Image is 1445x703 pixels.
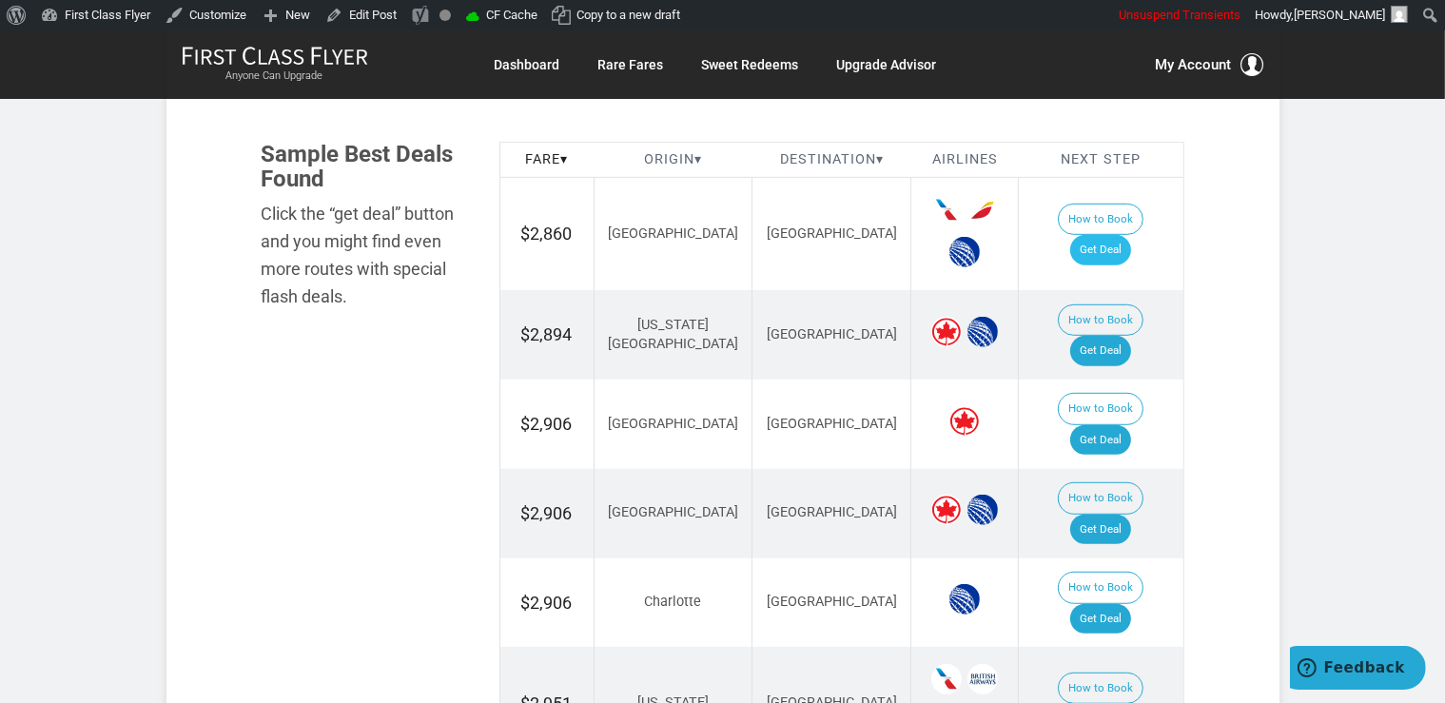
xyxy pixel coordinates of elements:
[767,326,897,342] span: [GEOGRAPHIC_DATA]
[1156,53,1232,76] span: My Account
[1070,235,1131,265] a: Get Deal
[499,142,594,178] th: Fare
[767,594,897,610] span: [GEOGRAPHIC_DATA]
[949,237,980,267] span: United
[767,225,897,242] span: [GEOGRAPHIC_DATA]
[931,495,962,525] span: Air Canada
[931,317,962,347] span: Air Canada
[1019,142,1183,178] th: Next Step
[182,69,368,83] small: Anyone Can Upgrade
[1070,425,1131,456] a: Get Deal
[262,201,471,310] div: Click the “get deal” button and you might find even more routes with special flash deals.
[262,142,471,192] h3: Sample Best Deals Found
[1058,482,1143,515] button: How to Book
[767,504,897,520] span: [GEOGRAPHIC_DATA]
[1058,304,1143,337] button: How to Book
[644,594,701,610] span: Charlotte
[608,317,738,353] span: [US_STATE][GEOGRAPHIC_DATA]
[967,495,998,525] span: United
[1058,204,1143,236] button: How to Book
[182,46,368,84] a: First Class FlyerAnyone Can Upgrade
[1294,8,1385,22] span: [PERSON_NAME]
[967,664,998,694] span: British Airways
[694,151,702,167] span: ▾
[1070,336,1131,366] a: Get Deal
[911,142,1019,178] th: Airlines
[702,48,799,82] a: Sweet Redeems
[1058,393,1143,425] button: How to Book
[594,142,752,178] th: Origin
[608,225,738,242] span: [GEOGRAPHIC_DATA]
[1290,646,1426,693] iframe: Opens a widget where you can find more information
[931,195,962,225] span: American Airlines
[608,504,738,520] span: [GEOGRAPHIC_DATA]
[837,48,937,82] a: Upgrade Advisor
[521,324,573,344] span: $2,894
[598,48,664,82] a: Rare Fares
[182,46,368,66] img: First Class Flyer
[560,151,568,167] span: ▾
[521,593,573,613] span: $2,906
[752,142,911,178] th: Destination
[876,151,884,167] span: ▾
[495,48,560,82] a: Dashboard
[767,416,897,432] span: [GEOGRAPHIC_DATA]
[1070,515,1131,545] a: Get Deal
[1156,53,1264,76] button: My Account
[1119,8,1240,22] span: Unsuspend Transients
[1058,572,1143,604] button: How to Book
[608,416,738,432] span: [GEOGRAPHIC_DATA]
[1070,604,1131,635] a: Get Deal
[967,317,998,347] span: United
[967,195,998,225] span: Iberia
[949,406,980,437] span: Air Canada
[521,503,573,523] span: $2,906
[521,224,573,244] span: $2,860
[949,584,980,615] span: United
[931,664,962,694] span: American Airlines
[521,414,573,434] span: $2,906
